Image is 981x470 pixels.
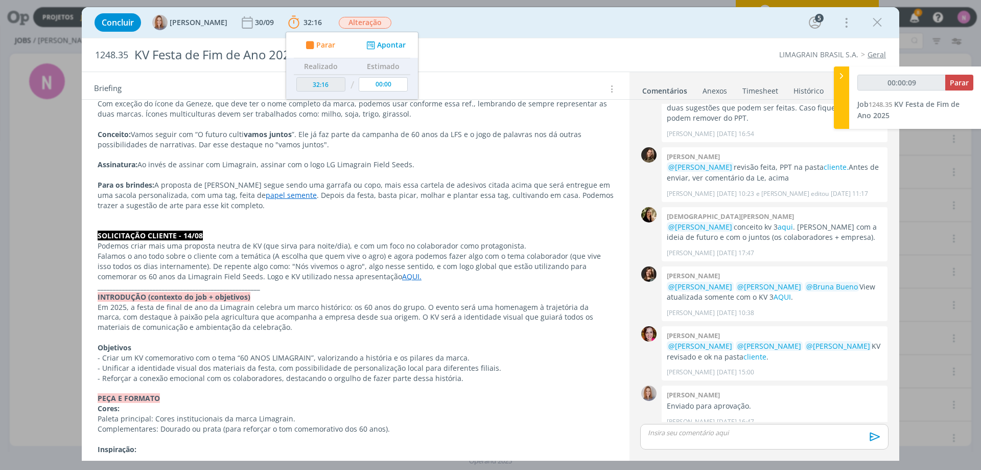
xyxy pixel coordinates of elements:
[98,231,203,240] strong: SOLICITAÇÃO CLIENTE - 14/08
[98,343,131,352] strong: Objetivos
[668,341,732,351] span: @[PERSON_NAME]
[255,19,276,26] div: 30/09
[339,17,391,29] span: Alteração
[102,18,134,27] span: Concluir
[130,42,552,68] div: KV Festa de Fim de Ano 2025
[717,308,754,318] span: [DATE] 10:38
[294,58,348,75] th: Realizado
[737,341,801,351] span: @[PERSON_NAME]
[303,17,322,27] span: 32:16
[356,58,410,75] th: Estimado
[98,414,614,424] p: Paleta principal: Cores institucionais da marca Limagrain.
[286,14,324,31] button: 32:16
[667,189,715,198] p: [PERSON_NAME]
[756,189,829,198] span: e [PERSON_NAME] editou
[98,129,131,139] strong: Conceito:
[668,162,732,172] span: @[PERSON_NAME]
[98,129,614,150] p: Vamos seguir com “O futuro culti ”. Ele já faz parte da campanha de 60 anos da LFS e o jogo de pa...
[667,222,882,243] p: conceito kv 3 . [PERSON_NAME] com a ideia de futuro e com o juntos (os colaboradores + empresa).
[950,78,969,87] span: Parar
[641,386,657,401] img: A
[98,292,250,302] strong: INTRODUÇÃO (contexto do job + objetivos)
[742,81,779,96] a: Timesheet
[793,81,824,96] a: Histórico
[857,99,960,120] a: Job1248.35KV Festa de Fim de Ano 2025
[98,353,614,363] p: - Criar um KV comemorativo com o tema “60 ANOS LIMAGRAIN”, valorizando a história e os pilares da...
[824,162,849,172] a: cliente.
[743,352,766,362] a: cliente
[806,282,858,292] span: @Bruna Bueno
[286,32,418,100] ul: 32:16
[641,266,657,282] img: L
[98,282,260,292] strong: _____________________________________________________
[316,41,335,49] span: Parar
[668,222,732,232] span: @[PERSON_NAME]
[170,19,227,26] span: [PERSON_NAME]
[806,341,870,351] span: @[PERSON_NAME]
[717,417,754,427] span: [DATE] 16:47
[703,86,727,96] div: Anexos
[98,160,614,170] p: Ao invés de assinar com Limagrain, assinar com o logo LG Limagrain Field Seeds.
[98,424,614,434] p: Complementares: Dourado ou prata (para reforçar o tom comemorativo dos 60 anos).
[364,40,406,51] button: Apontar
[94,82,122,96] span: Briefing
[98,180,614,211] p: A proposta de [PERSON_NAME] segue sendo uma garrafa ou copo, mais essa cartela de adesivos citada...
[152,15,227,30] button: A[PERSON_NAME]
[667,271,720,280] b: [PERSON_NAME]
[302,40,335,51] button: Parar
[831,189,868,198] span: [DATE] 11:17
[667,212,794,221] b: [DEMOGRAPHIC_DATA][PERSON_NAME]
[667,331,720,340] b: [PERSON_NAME]
[641,326,657,342] img: B
[152,15,168,30] img: A
[667,162,882,183] p: revisão feita, PPT na pasta Antes de enviar, ver comentário da Le, acima
[98,363,614,373] p: - Unificar a identidade visual dos materiais da festa, com possibilidade de personalização local ...
[348,75,357,96] td: /
[717,249,754,258] span: [DATE] 17:47
[667,368,715,377] p: [PERSON_NAME]
[95,50,128,61] span: 1248.35
[98,251,614,282] p: Falamos o ano todo sobre o cliente com a temática (A escolha que quem vive o agro) e agora podemo...
[667,390,720,399] b: [PERSON_NAME]
[338,16,392,29] button: Alteração
[667,152,720,161] b: [PERSON_NAME]
[737,282,801,292] span: @[PERSON_NAME]
[98,393,160,403] strong: PEÇA E FORMATO
[98,404,120,413] strong: Cores:
[667,249,715,258] p: [PERSON_NAME]
[402,272,422,281] a: AQUI.
[717,129,754,139] span: [DATE] 16:54
[98,99,614,119] p: Com exceção do ícone da Geneze, que deve ter o nome completo da marca, podemos usar conforme essa...
[667,341,882,362] p: KV revisado e ok na pasta .
[642,81,688,96] a: Comentários
[668,282,732,292] span: @[PERSON_NAME]
[244,129,292,139] strong: vamos juntos
[98,302,614,333] p: Em 2025, a festa de final de ano da Limagrain celebra um marco histórico: os 60 anos do grupo. O ...
[869,100,892,109] span: 1248.35
[868,50,886,59] a: Geral
[98,180,154,190] strong: Para os brindes:
[815,14,824,23] div: 5
[857,99,960,120] span: KV Festa de Fim de Ano 2025
[779,50,858,59] a: LIMAGRAIN BRASIL S.A.
[98,241,614,251] p: Podemos criar mais uma proposta neutra de KV (que sirva para noite/dia), e com um foco no colabor...
[945,75,973,91] button: Parar
[774,292,791,302] a: AQUI
[266,190,317,200] a: papel semente
[667,417,715,427] p: [PERSON_NAME]
[82,7,899,461] div: dialog
[717,368,754,377] span: [DATE] 15:00
[641,207,657,222] img: C
[807,14,823,31] button: 5
[98,373,614,384] p: - Reforçar a conexão emocional com os colaboradores, destacando o orgulho de fazer parte dessa hi...
[98,444,136,454] strong: Inspiração:
[778,222,793,232] a: aqui
[641,147,657,163] img: J
[717,189,754,198] span: [DATE] 10:23
[667,308,715,318] p: [PERSON_NAME]
[667,129,715,139] p: [PERSON_NAME]
[667,282,882,303] p: View atualizada somente com o KV 3 .
[98,160,137,169] strong: Assinatura:
[95,13,141,32] button: Concluir
[667,401,882,411] p: Enviado para aprovação.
